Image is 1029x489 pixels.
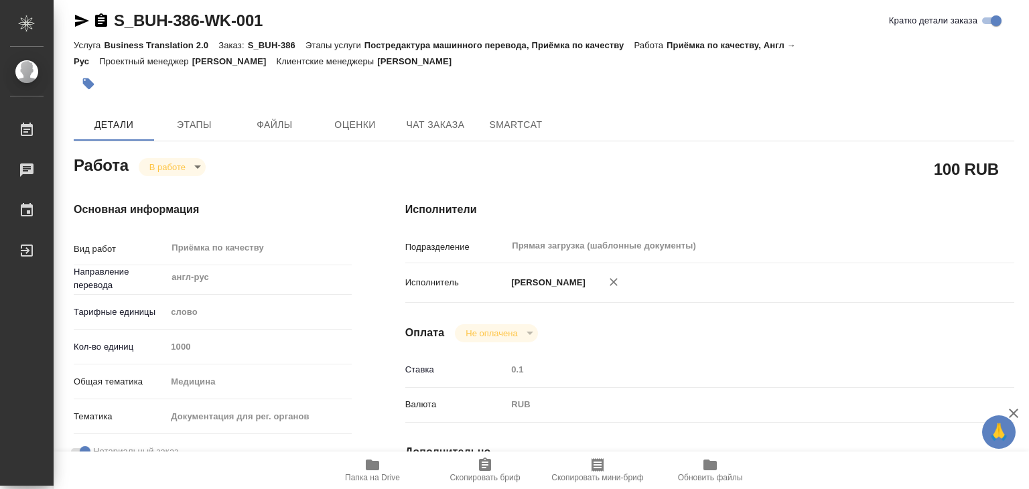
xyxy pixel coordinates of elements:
p: Направление перевода [74,265,166,292]
span: 🙏 [987,418,1010,446]
p: Постредактура машинного перевода, Приёмка по качеству [364,40,634,50]
p: [PERSON_NAME] [377,56,462,66]
h4: Дополнительно [405,444,1014,460]
span: Файлы [243,117,307,133]
span: Этапы [162,117,226,133]
p: Вид работ [74,242,166,256]
p: Проектный менеджер [99,56,192,66]
button: Не оплачена [462,328,521,339]
p: Кол-во единиц [74,340,166,354]
button: Добавить тэг [74,69,103,98]
p: Услуга [74,40,104,50]
button: Обновить файлы [654,451,766,489]
p: Заказ: [218,40,247,50]
span: Обновить файлы [678,473,743,482]
p: Исполнитель [405,276,507,289]
div: В работе [139,158,206,176]
p: Работа [634,40,667,50]
button: 🙏 [982,415,1016,449]
h4: Исполнители [405,202,1014,218]
span: Скопировать бриф [450,473,520,482]
span: Нотариальный заказ [93,445,178,458]
p: [PERSON_NAME] [192,56,277,66]
div: RUB [506,393,963,416]
p: Тематика [74,410,166,423]
button: Папка на Drive [316,451,429,489]
a: S_BUH-386-WK-001 [114,11,263,29]
h2: 100 RUB [934,157,999,180]
div: Документация для рег. органов [166,405,351,428]
h4: Основная информация [74,202,352,218]
p: Business Translation 2.0 [104,40,218,50]
p: Этапы услуги [305,40,364,50]
h2: Работа [74,152,129,176]
p: Валюта [405,398,507,411]
div: Медицина [166,370,351,393]
p: Подразделение [405,240,507,254]
input: Пустое поле [166,337,351,356]
span: Кратко детали заказа [889,14,977,27]
button: В работе [145,161,190,173]
button: Скопировать мини-бриф [541,451,654,489]
p: S_BUH-386 [248,40,305,50]
span: Папка на Drive [345,473,400,482]
p: Тарифные единицы [74,305,166,319]
div: В работе [455,324,537,342]
span: Чат заказа [403,117,468,133]
p: Ставка [405,363,507,376]
span: SmartCat [484,117,548,133]
span: Оценки [323,117,387,133]
p: Общая тематика [74,375,166,389]
button: Скопировать ссылку для ЯМессенджера [74,13,90,29]
button: Скопировать ссылку [93,13,109,29]
p: Клиентские менеджеры [277,56,378,66]
button: Скопировать бриф [429,451,541,489]
p: [PERSON_NAME] [506,276,586,289]
div: слово [166,301,351,324]
span: Скопировать мини-бриф [551,473,643,482]
input: Пустое поле [506,360,963,379]
span: Детали [82,117,146,133]
h4: Оплата [405,325,445,341]
button: Удалить исполнителя [599,267,628,297]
